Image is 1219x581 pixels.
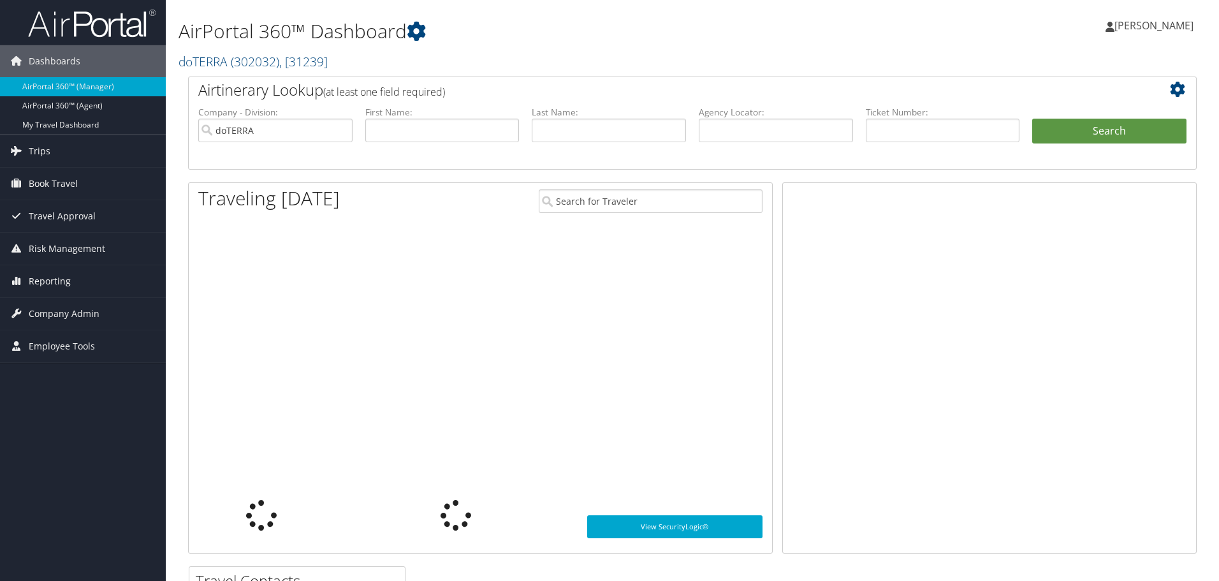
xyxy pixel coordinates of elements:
[29,265,71,297] span: Reporting
[198,185,340,212] h1: Traveling [DATE]
[323,85,445,99] span: (at least one field required)
[198,79,1102,101] h2: Airtinerary Lookup
[179,18,864,45] h1: AirPortal 360™ Dashboard
[29,298,99,330] span: Company Admin
[179,53,328,70] a: doTERRA
[29,330,95,362] span: Employee Tools
[1114,18,1193,33] span: [PERSON_NAME]
[532,106,686,119] label: Last Name:
[28,8,156,38] img: airportal-logo.png
[198,106,353,119] label: Company - Division:
[279,53,328,70] span: , [ 31239 ]
[866,106,1020,119] label: Ticket Number:
[365,106,520,119] label: First Name:
[29,233,105,265] span: Risk Management
[539,189,763,213] input: Search for Traveler
[29,135,50,167] span: Trips
[29,200,96,232] span: Travel Approval
[587,515,763,538] a: View SecurityLogic®
[1032,119,1186,144] button: Search
[231,53,279,70] span: ( 302032 )
[1106,6,1206,45] a: [PERSON_NAME]
[29,168,78,200] span: Book Travel
[29,45,80,77] span: Dashboards
[699,106,853,119] label: Agency Locator:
